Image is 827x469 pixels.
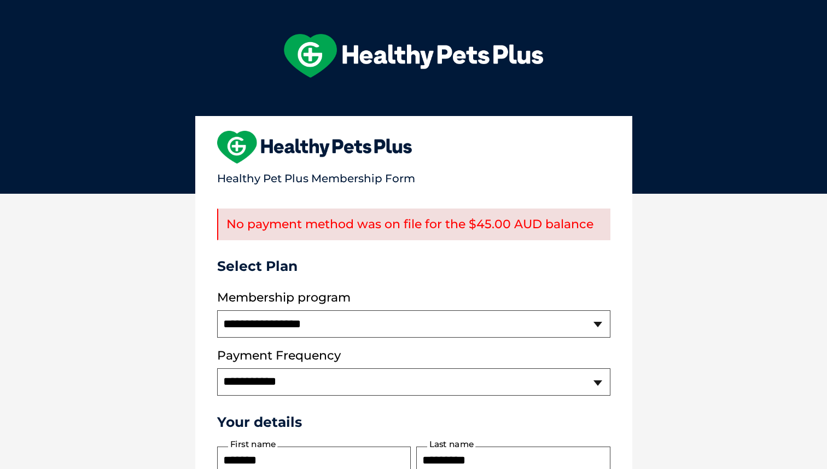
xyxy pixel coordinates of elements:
p: Healthy Pet Plus Membership Form [217,167,610,185]
h3: Your details [217,414,610,430]
label: Payment Frequency [217,349,341,363]
img: heart-shape-hpp-logo-large.png [217,131,412,164]
div: No payment method was on file for the $45.00 AUD balance [217,209,610,240]
label: Last name [427,439,475,449]
h3: Select Plan [217,258,610,274]
label: First name [228,439,277,449]
img: hpp-logo-landscape-green-white.png [284,34,543,78]
label: Membership program [217,291,610,305]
